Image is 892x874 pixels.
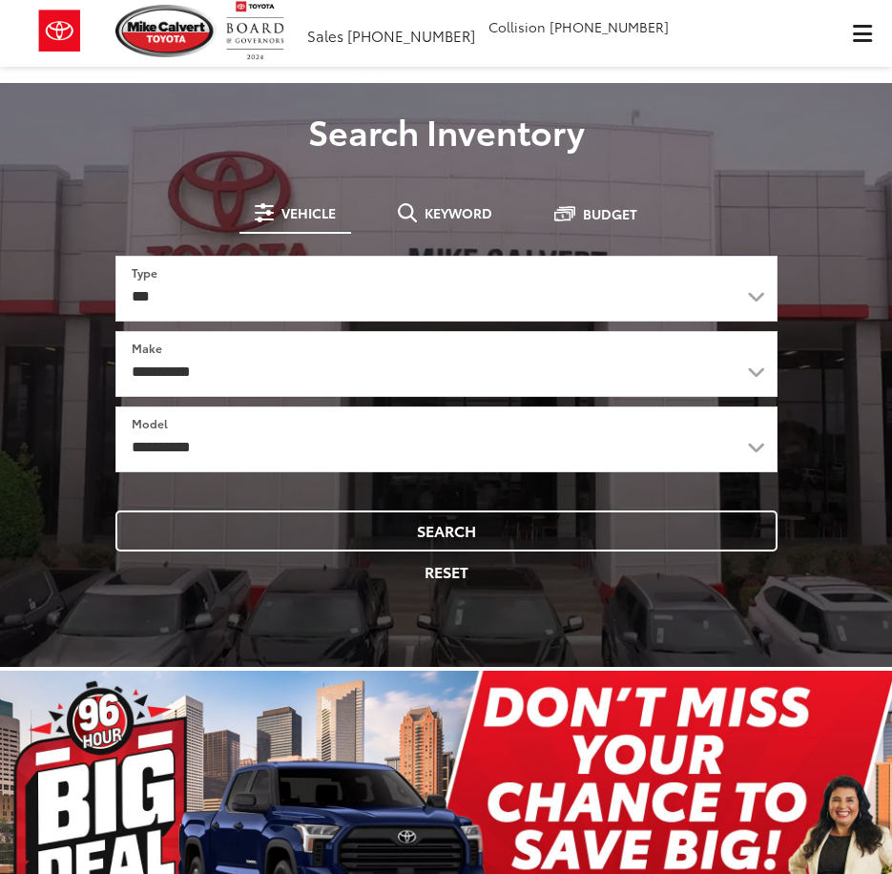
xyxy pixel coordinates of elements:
span: Budget [583,207,637,220]
span: Collision [488,17,546,36]
span: Vehicle [281,206,336,219]
span: Sales [307,25,343,46]
img: Mike Calvert Toyota [115,5,217,57]
h3: Search Inventory [14,112,878,150]
button: Search [115,510,778,551]
button: Reset [115,551,778,593]
label: Make [132,340,162,356]
span: [PHONE_NUMBER] [550,17,669,36]
span: Keyword [425,206,492,219]
span: [PHONE_NUMBER] [347,25,475,46]
label: Type [132,264,157,281]
label: Model [132,415,168,431]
